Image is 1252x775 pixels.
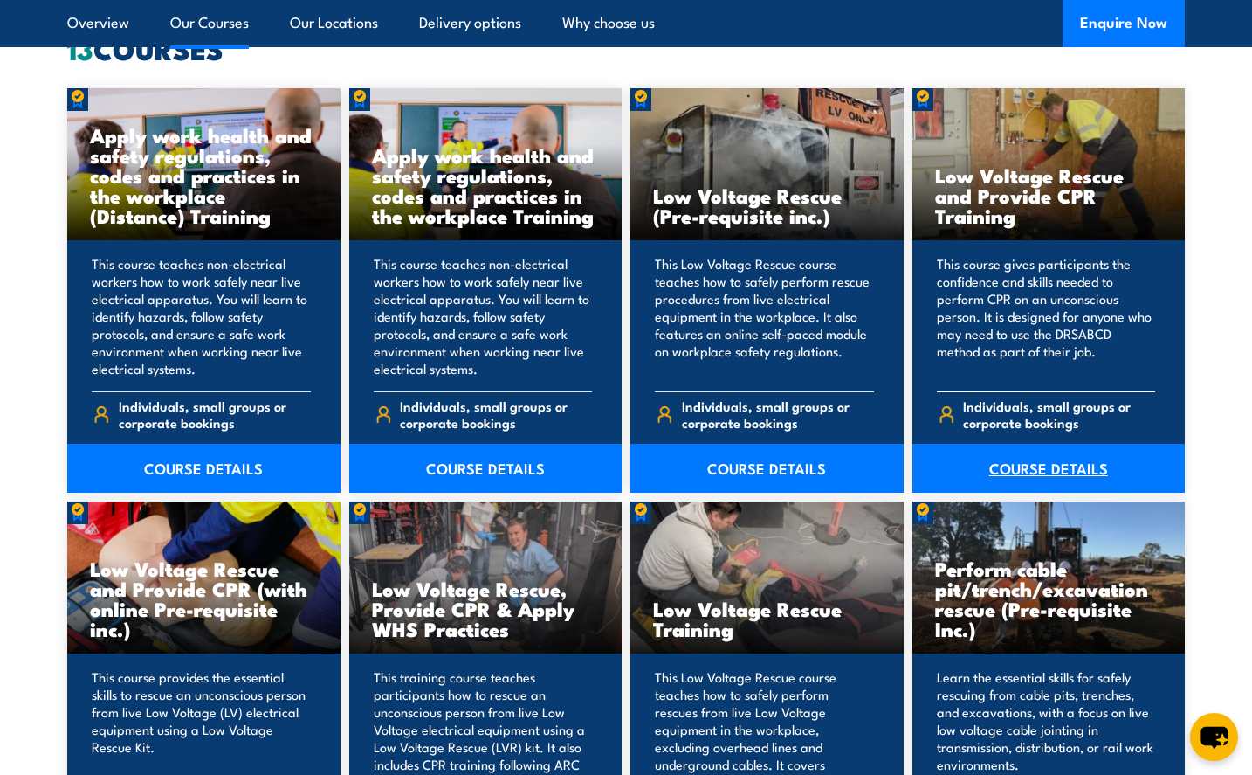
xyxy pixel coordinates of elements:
[67,36,1185,60] h2: COURSES
[92,255,311,377] p: This course teaches non-electrical workers how to work safely near live electrical apparatus. You...
[67,26,93,70] strong: 13
[372,145,600,225] h3: Apply work health and safety regulations, codes and practices in the workplace Training
[935,558,1163,639] h3: Perform cable pit/trench/excavation rescue (Pre-requisite Inc.)
[400,398,592,431] span: Individuals, small groups or corporate bookings
[374,255,593,377] p: This course teaches non-electrical workers how to work safely near live electrical apparatus. You...
[963,398,1155,431] span: Individuals, small groups or corporate bookings
[937,255,1156,377] p: This course gives participants the confidence and skills needed to perform CPR on an unconscious ...
[67,444,341,493] a: COURSE DETAILS
[1190,713,1238,761] button: chat-button
[630,444,904,493] a: COURSE DETAILS
[349,444,623,493] a: COURSE DETAILS
[90,558,318,639] h3: Low Voltage Rescue and Provide CPR (with online Pre-requisite inc.)
[119,398,311,431] span: Individuals, small groups or corporate bookings
[653,185,881,225] h3: Low Voltage Rescue (Pre-requisite inc.)
[935,165,1163,225] h3: Low Voltage Rescue and Provide CPR Training
[653,599,881,639] h3: Low Voltage Rescue Training
[682,398,874,431] span: Individuals, small groups or corporate bookings
[655,255,874,377] p: This Low Voltage Rescue course teaches how to safely perform rescue procedures from live electric...
[912,444,1186,493] a: COURSE DETAILS
[90,125,318,225] h3: Apply work health and safety regulations, codes and practices in the workplace (Distance) Training
[372,578,600,639] h3: Low Voltage Rescue, Provide CPR & Apply WHS Practices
